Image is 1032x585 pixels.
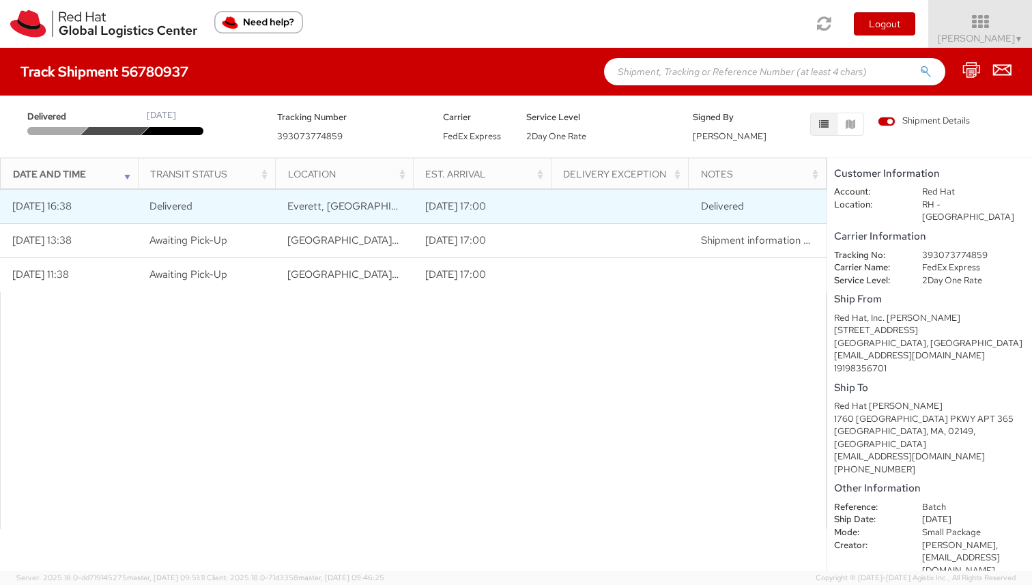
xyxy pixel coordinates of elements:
[824,186,912,199] dt: Account:
[938,32,1023,44] span: [PERSON_NAME]
[834,337,1025,350] div: [GEOGRAPHIC_DATA], [GEOGRAPHIC_DATA]
[288,167,409,181] div: Location
[824,501,912,514] dt: Reference:
[834,324,1025,337] div: [STREET_ADDRESS]
[149,268,227,281] span: Awaiting Pick-Up
[604,58,945,85] input: Shipment, Tracking or Reference Number (at least 4 chars)
[854,12,915,35] button: Logout
[526,130,586,142] span: 2Day One Rate
[287,268,612,281] span: RALEIGH, NC, US
[149,199,192,213] span: Delivered
[147,109,176,122] div: [DATE]
[13,167,134,181] div: Date and Time
[834,382,1025,394] h5: Ship To
[834,168,1025,180] h5: Customer Information
[701,199,744,213] span: Delivered
[127,573,205,582] span: master, [DATE] 09:51:11
[834,312,1025,325] div: Red Hat, Inc. [PERSON_NAME]
[824,261,912,274] dt: Carrier Name:
[834,231,1025,242] h5: Carrier Information
[816,573,1016,584] span: Copyright © [DATE]-[DATE] Agistix Inc., All Rights Reserved
[413,258,551,292] td: [DATE] 17:00
[16,573,205,582] span: Server: 2025.18.0-dd719145275
[277,113,423,122] h5: Tracking Number
[20,64,188,79] h4: Track Shipment 56780937
[878,115,970,128] span: Shipment Details
[214,11,303,33] button: Need help?
[824,539,912,552] dt: Creator:
[287,199,541,213] span: Everett, MA, US
[834,463,1025,476] div: [PHONE_NUMBER]
[526,113,672,122] h5: Service Level
[834,451,1025,463] div: [EMAIL_ADDRESS][DOMAIN_NAME]
[10,10,197,38] img: rh-logistics-00dfa346123c4ec078e1.svg
[563,167,684,181] div: Delivery Exception
[443,113,506,122] h5: Carrier
[824,199,912,212] dt: Location:
[824,274,912,287] dt: Service Level:
[834,362,1025,375] div: 19198356701
[834,483,1025,494] h5: Other Information
[693,113,756,122] h5: Signed By
[287,233,612,247] span: RALEIGH, NC, US
[413,190,551,224] td: [DATE] 17:00
[693,130,766,142] span: [PERSON_NAME]
[834,425,1025,451] div: [GEOGRAPHIC_DATA], MA, 02149, [GEOGRAPHIC_DATA]
[824,513,912,526] dt: Ship Date:
[834,400,1025,413] div: Red Hat [PERSON_NAME]
[1015,33,1023,44] span: ▼
[834,294,1025,305] h5: Ship From
[207,573,384,582] span: Client: 2025.18.0-71d3358
[413,224,551,258] td: [DATE] 17:00
[922,539,998,551] span: [PERSON_NAME],
[298,573,384,582] span: master, [DATE] 09:46:25
[443,130,501,142] span: FedEx Express
[701,167,822,181] div: Notes
[824,249,912,262] dt: Tracking No:
[824,526,912,539] dt: Mode:
[277,130,343,142] span: 393073774859
[150,167,271,181] div: Transit Status
[27,111,86,124] span: Delivered
[834,349,1025,362] div: [EMAIL_ADDRESS][DOMAIN_NAME]
[701,233,867,247] span: Shipment information sent to FedEx
[149,233,227,247] span: Awaiting Pick-Up
[834,413,1025,426] div: 1760 [GEOGRAPHIC_DATA] PKWY APT 365
[878,115,970,130] label: Shipment Details
[425,167,546,181] div: Est. Arrival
